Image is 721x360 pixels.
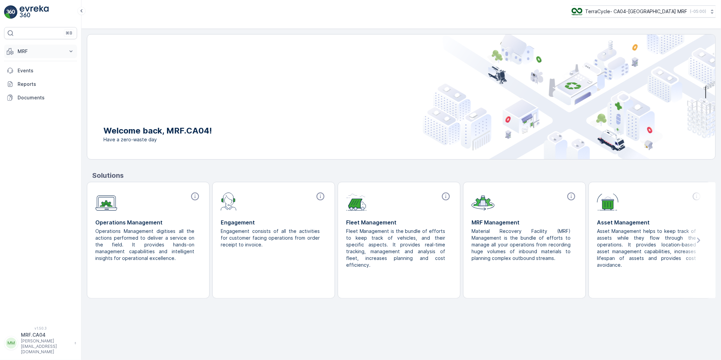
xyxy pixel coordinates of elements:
img: TC_8rdWMmT_gp9TRR3.png [572,8,582,15]
button: MRF [4,45,77,58]
img: module-icon [597,192,619,211]
a: Reports [4,77,77,91]
p: Engagement consists of all the activities for customer facing operations from order receipt to in... [221,228,321,248]
p: Operations Management [95,218,201,226]
p: Engagement [221,218,327,226]
p: Asset Management helps to keep track of assets while they flow through the operations. It provide... [597,228,697,268]
button: TerraCycle- CA04-[GEOGRAPHIC_DATA] MRF(-05:00) [572,5,716,18]
img: module-icon [472,192,495,211]
img: module-icon [95,192,117,211]
button: MMMRF.CA04[PERSON_NAME][EMAIL_ADDRESS][DOMAIN_NAME] [4,332,77,355]
p: ( -05:00 ) [690,9,706,14]
p: Operations Management digitises all the actions performed to deliver a service on the field. It p... [95,228,196,262]
p: MRF [18,48,64,55]
img: module-icon [221,192,237,211]
p: Reports [18,81,74,88]
a: Events [4,64,77,77]
p: Fleet Management is the bundle of efforts to keep track of vehicles, and their specific aspects. ... [346,228,447,268]
img: logo_light-DOdMpM7g.png [20,5,49,19]
p: Solutions [92,170,716,181]
p: Events [18,67,74,74]
img: logo [4,5,18,19]
span: Have a zero-waste day [103,136,212,143]
p: Material Recovery Facility (MRF) Management is the bundle of efforts to manage all your operation... [472,228,572,262]
img: module-icon [346,192,367,211]
p: TerraCycle- CA04-[GEOGRAPHIC_DATA] MRF [585,8,687,15]
div: MM [6,338,17,349]
p: Welcome back, MRF.CA04! [103,125,212,136]
span: v 1.50.3 [4,326,77,330]
p: MRF.CA04 [21,332,71,338]
p: Fleet Management [346,218,452,226]
a: Documents [4,91,77,104]
p: Documents [18,94,74,101]
img: city illustration [423,34,715,159]
p: [PERSON_NAME][EMAIL_ADDRESS][DOMAIN_NAME] [21,338,71,355]
p: ⌘B [66,30,72,36]
p: Asset Management [597,218,703,226]
p: MRF Management [472,218,577,226]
